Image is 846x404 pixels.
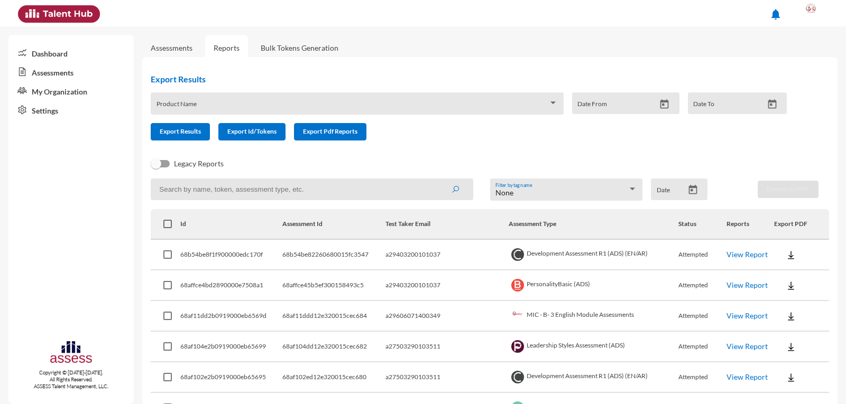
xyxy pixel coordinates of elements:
[151,74,795,84] h2: Export Results
[151,123,210,140] button: Export Results
[385,209,509,240] th: Test Taker Email
[180,270,282,301] td: 68affce4bd2890000e7508a1
[727,209,775,240] th: Reports
[495,188,513,197] span: None
[727,280,768,289] a: View Report
[282,332,385,362] td: 68af104dd12e320015cec682
[767,185,810,193] span: Download PDF
[294,123,366,140] button: Export Pdf Reports
[509,362,678,393] td: Development Assessment R1 (ADS) (EN/AR)
[282,301,385,332] td: 68af11ddd12e320015cec684
[282,240,385,270] td: 68b54be82260680015fc3547
[758,181,819,198] button: Download PDF
[727,311,768,320] a: View Report
[205,35,248,61] a: Reports
[151,178,473,200] input: Search by name, token, assessment type, etc.
[678,270,727,301] td: Attempted
[8,43,134,62] a: Dashboard
[8,81,134,100] a: My Organization
[180,209,282,240] th: Id
[763,99,781,110] button: Open calendar
[678,362,727,393] td: Attempted
[509,301,678,332] td: MIC - B- 3 English Module Assessments
[252,35,347,61] a: Bulk Tokens Generation
[684,184,702,195] button: Open calendar
[8,369,134,390] p: Copyright © [DATE]-[DATE]. All Rights Reserved. ASSESS Talent Management, LLC.
[8,100,134,119] a: Settings
[180,240,282,270] td: 68b54be8f1f900000edc170f
[160,127,201,135] span: Export Results
[282,362,385,393] td: 68af102ed12e320015cec680
[151,43,192,52] a: Assessments
[655,99,674,110] button: Open calendar
[174,157,224,170] span: Legacy Reports
[8,62,134,81] a: Assessments
[678,209,727,240] th: Status
[385,362,509,393] td: a27503290103511
[509,270,678,301] td: PersonalityBasic (ADS)
[727,250,768,259] a: View Report
[49,340,93,367] img: assesscompany-logo.png
[180,332,282,362] td: 68af104e2b0919000eb65699
[727,342,768,351] a: View Report
[282,209,385,240] th: Assessment Id
[385,301,509,332] td: a29606071400349
[218,123,286,140] button: Export Id/Tokens
[774,209,829,240] th: Export PDF
[509,209,678,240] th: Assessment Type
[678,301,727,332] td: Attempted
[678,240,727,270] td: Attempted
[180,301,282,332] td: 68af11dd2b0919000eb6569d
[385,240,509,270] td: a29403200101037
[678,332,727,362] td: Attempted
[282,270,385,301] td: 68affce45b5ef300158493c5
[227,127,277,135] span: Export Id/Tokens
[769,8,782,21] mat-icon: notifications
[385,332,509,362] td: a27503290103511
[180,362,282,393] td: 68af102e2b0919000eb65695
[385,270,509,301] td: a29403200101037
[509,332,678,362] td: Leadership Styles Assessment (ADS)
[727,372,768,381] a: View Report
[509,240,678,270] td: Development Assessment R1 (ADS) (EN/AR)
[303,127,357,135] span: Export Pdf Reports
